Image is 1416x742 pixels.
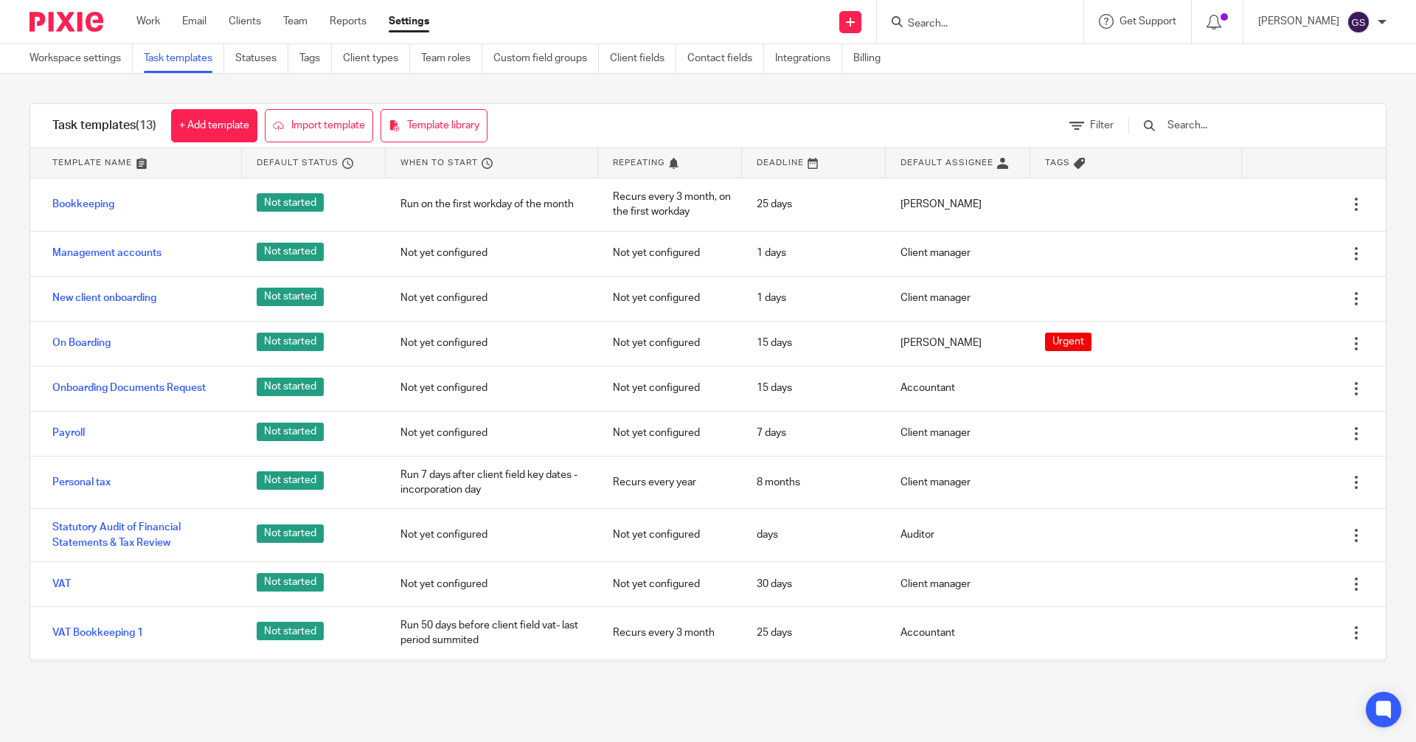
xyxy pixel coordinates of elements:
a: Workspace settings [29,44,133,73]
span: Not started [257,193,324,212]
a: VAT Bookkeeping 1 [52,625,143,640]
div: Not yet configured [386,566,597,603]
div: Not yet configured [598,516,742,553]
div: Run 50 days after client field vat- last period summited [386,660,597,712]
a: On Boarding [52,336,111,350]
span: Template name [52,156,132,169]
a: Email [182,14,206,29]
div: Client manager [886,235,1030,271]
span: Not started [257,333,324,351]
span: Get Support [1120,16,1176,27]
div: Not yet configured [386,325,597,361]
a: Tags [299,44,332,73]
div: Accountant [886,370,1030,406]
div: Not yet configured [386,516,597,553]
span: Not started [257,423,324,441]
span: Not started [257,243,324,261]
div: Recurs every year [598,464,742,501]
a: Integrations [775,44,842,73]
a: + Add template [171,109,257,142]
div: Not yet configured [386,415,597,451]
div: Run on the first workday of the month [386,186,597,223]
div: Not yet configured [386,370,597,406]
div: Auditor [886,516,1030,553]
a: Work [136,14,160,29]
span: Not started [257,471,324,490]
a: Clients [229,14,261,29]
span: Default status [257,156,339,169]
input: Search... [1166,117,1338,134]
div: Run 50 days before client field vat- last period summited [386,607,597,659]
span: Repeating [613,156,664,169]
a: Custom field groups [493,44,599,73]
a: Statutory Audit of Financial Statements & Tax Review [52,520,227,550]
div: Not yet configured [598,415,742,451]
div: [PERSON_NAME] [886,186,1030,223]
span: Not started [257,524,324,543]
span: Deadline [757,156,804,169]
a: Onboarding Documents Request [52,381,206,395]
span: Not started [257,288,324,306]
span: Urgent [1052,334,1084,349]
a: Reports [330,14,367,29]
div: Client manager [886,280,1030,316]
div: 7 days [742,415,886,451]
a: Billing [853,44,892,73]
img: svg%3E [1347,10,1370,34]
a: Personal tax [52,475,111,490]
a: Contact fields [687,44,764,73]
p: [PERSON_NAME] [1258,14,1339,29]
a: Client fields [610,44,676,73]
div: Not yet configured [598,280,742,316]
div: 15 days [742,370,886,406]
span: Tags [1045,156,1070,169]
div: 15 days [742,325,886,361]
div: 8 months [742,464,886,501]
div: 1 days [742,235,886,271]
a: Settings [389,14,429,29]
a: VAT [52,577,71,592]
div: Not yet configured [598,370,742,406]
a: Team [283,14,308,29]
div: Recurs every 3 month [598,614,742,651]
a: Management accounts [52,246,162,260]
span: Not started [257,622,324,640]
a: Template library [381,109,487,142]
div: Client manager [886,464,1030,501]
div: Run 7 days after client field key dates - incorporation day [386,457,597,509]
span: Not started [257,378,324,396]
div: Recurs every 3 month, on the first workday [598,178,742,231]
img: Pixie [29,12,103,32]
div: 25 days [742,614,886,651]
div: [PERSON_NAME] [886,325,1030,361]
div: Accountant [886,614,1030,651]
span: (13) [136,119,156,131]
h1: Task templates [52,118,156,134]
div: Client manager [886,566,1030,603]
a: Team roles [421,44,482,73]
a: Statuses [235,44,288,73]
span: When to start [400,156,478,169]
input: Search [906,18,1039,31]
a: Client types [343,44,410,73]
div: 30 days [742,566,886,603]
div: 25 days [742,186,886,223]
div: Client manager [886,415,1030,451]
div: Not yet configured [598,235,742,271]
div: Not yet configured [386,235,597,271]
div: Not yet configured [386,280,597,316]
span: Filter [1090,120,1114,131]
a: Bookkeeping [52,197,114,212]
a: Import template [265,109,373,142]
div: 1 days [742,280,886,316]
div: days [742,516,886,553]
a: New client onboarding [52,291,156,305]
a: Task templates [144,44,224,73]
span: Not started [257,573,324,592]
a: Payroll [52,426,85,440]
span: Default assignee [900,156,993,169]
div: Not yet configured [598,325,742,361]
div: Not yet configured [598,566,742,603]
